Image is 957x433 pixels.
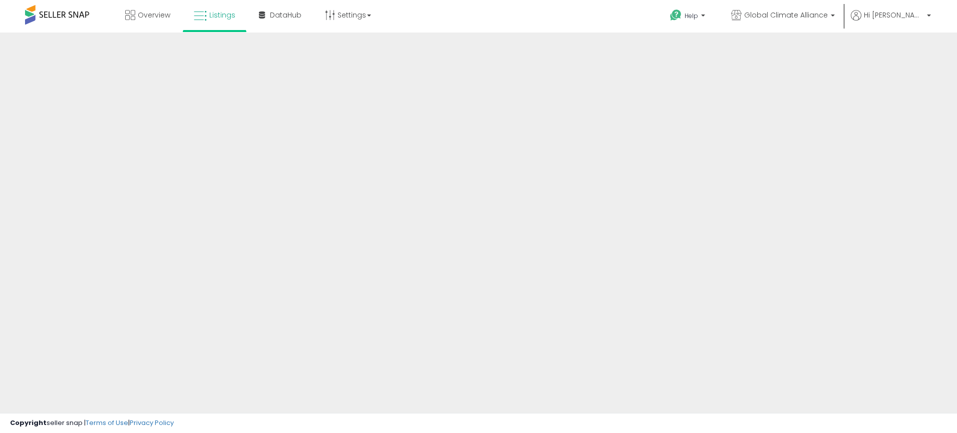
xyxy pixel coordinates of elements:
[130,418,174,427] a: Privacy Policy
[209,10,235,20] span: Listings
[138,10,170,20] span: Overview
[86,418,128,427] a: Terms of Use
[10,418,174,428] div: seller snap | |
[10,418,47,427] strong: Copyright
[685,12,698,20] span: Help
[670,9,682,22] i: Get Help
[270,10,301,20] span: DataHub
[662,2,715,33] a: Help
[851,10,931,33] a: Hi [PERSON_NAME]
[864,10,924,20] span: Hi [PERSON_NAME]
[744,10,828,20] span: Global Climate Alliance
